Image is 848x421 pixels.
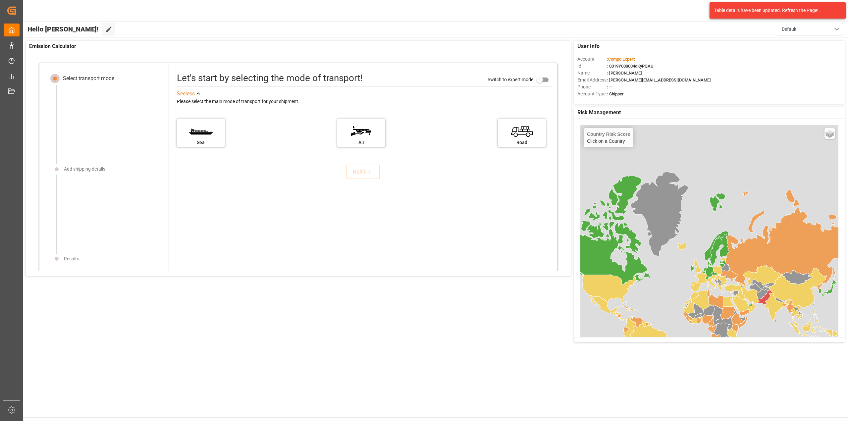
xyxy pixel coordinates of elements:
span: Hello [PERSON_NAME]! [27,23,99,35]
div: Click on a Country [587,132,630,144]
span: Name [577,70,607,77]
div: Please select the main mode of transport for your shipment. [177,98,553,106]
span: Email Address [577,77,607,83]
span: Switch to expert mode [488,77,533,82]
span: : Shipper [607,91,624,96]
h4: Country Risk Score [587,132,630,137]
span: : [PERSON_NAME] [607,71,642,76]
span: : [PERSON_NAME][EMAIL_ADDRESS][DOMAIN_NAME] [607,78,711,82]
div: Add shipping details [64,166,105,173]
div: Select transport mode [63,75,114,82]
span: : 0019Y000004dKyPQAU [607,64,654,69]
button: NEXT [346,165,380,179]
span: Id [577,63,607,70]
span: Account Type [577,90,607,97]
span: : [607,57,635,62]
span: Default [782,26,797,33]
span: Account [577,56,607,63]
a: Layers [824,128,835,139]
span: Compo Expert [608,57,635,62]
button: open menu [777,23,843,35]
span: Phone [577,83,607,90]
span: Risk Management [577,109,621,117]
div: Road [501,139,543,146]
div: Results [64,255,79,262]
div: Sea [180,139,222,146]
span: User Info [577,42,600,50]
div: Let's start by selecting the mode of transport! [177,71,363,85]
span: : — [607,84,612,89]
span: Emission Calculator [29,42,76,50]
div: NEXT [353,168,373,176]
div: Table details have been updated. Refresh the Page!. [714,7,836,14]
div: Air [341,139,382,146]
div: See less [177,90,195,98]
